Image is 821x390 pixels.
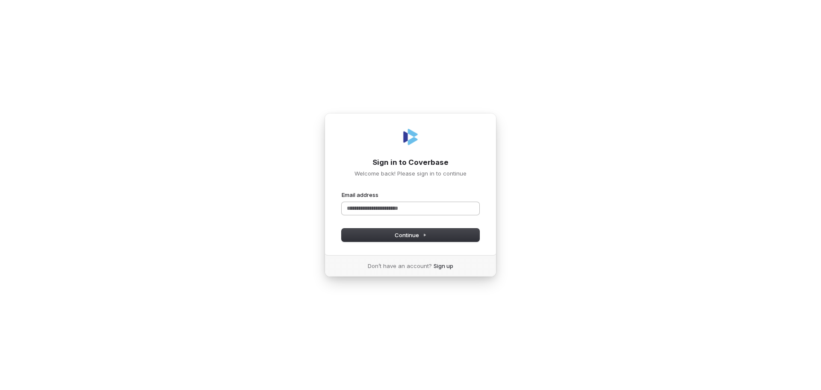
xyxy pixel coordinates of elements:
[368,262,432,270] span: Don’t have an account?
[342,191,378,199] label: Email address
[434,262,453,270] a: Sign up
[342,170,479,177] p: Welcome back! Please sign in to continue
[342,229,479,241] button: Continue
[342,158,479,168] h1: Sign in to Coverbase
[395,231,427,239] span: Continue
[400,127,421,147] img: Coverbase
